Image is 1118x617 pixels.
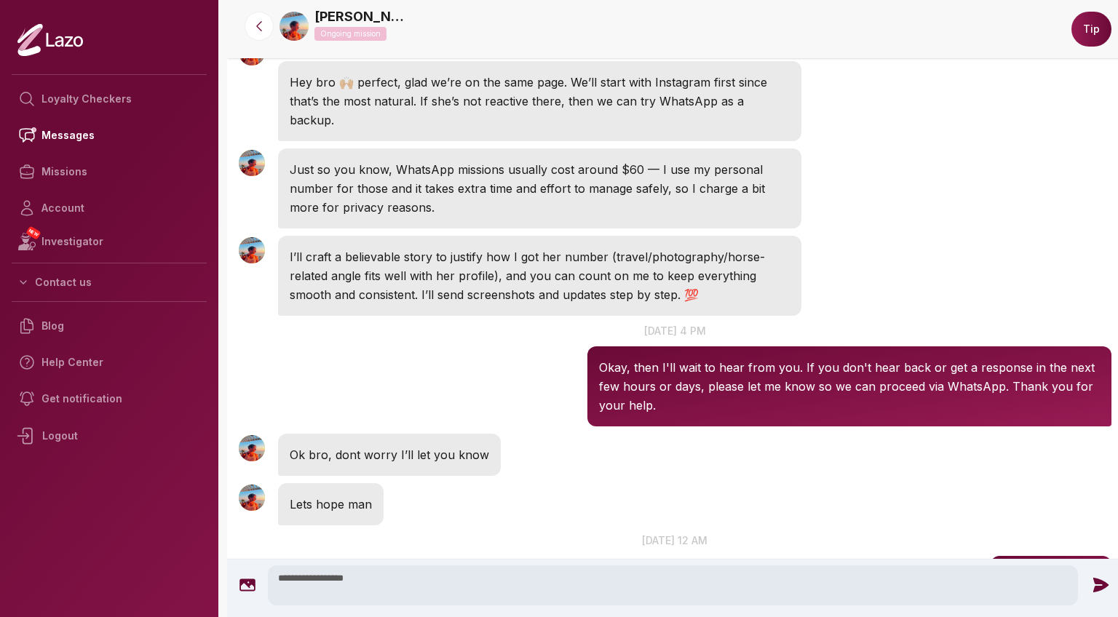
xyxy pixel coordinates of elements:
[12,117,207,154] a: Messages
[12,154,207,190] a: Missions
[12,417,207,455] div: Logout
[12,226,207,257] a: NEWInvestigator
[12,308,207,344] a: Blog
[1071,12,1111,47] button: Tip
[12,269,207,295] button: Contact us
[239,237,265,263] img: User avatar
[12,344,207,381] a: Help Center
[290,73,790,130] p: Hey bro 🙌🏼 perfect, glad we’re on the same page. We’ll start with Instagram first since that’s th...
[290,445,489,464] p: Ok bro, dont worry I’ll let you know
[314,7,409,27] a: [PERSON_NAME]
[290,495,372,514] p: Lets hope man
[290,160,790,217] p: Just so you know, WhatsApp missions usually cost around $60 — I use my personal number for those ...
[239,485,265,511] img: User avatar
[599,358,1099,415] p: Okay, then I'll wait to hear from you. If you don't hear back or get a response in the next few h...
[12,381,207,417] a: Get notification
[12,81,207,117] a: Loyalty Checkers
[239,150,265,176] img: User avatar
[290,247,790,304] p: I’ll craft a believable story to justify how I got her number (travel/photography/horse-related a...
[12,190,207,226] a: Account
[25,226,41,240] span: NEW
[239,435,265,461] img: User avatar
[279,12,309,41] img: 9ba0a6e0-1f09-410a-9cee-ff7e8a12c161
[314,27,386,41] p: Ongoing mission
